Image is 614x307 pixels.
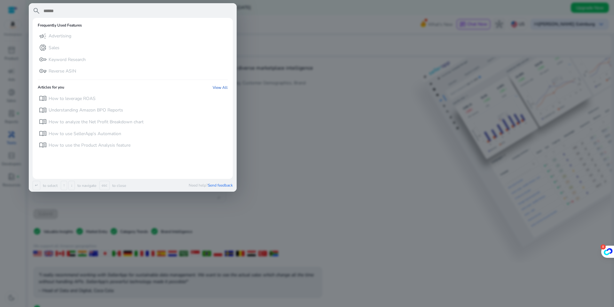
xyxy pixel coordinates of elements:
p: Advertising [49,33,71,39]
a: View All [213,85,228,90]
p: How to leverage ROAS [49,96,96,102]
span: Send feedback [208,183,233,188]
p: to close [111,183,126,188]
span: ↓ [68,181,75,190]
p: Sales [49,45,59,51]
span: campaign [39,32,47,40]
span: ↑ [61,181,67,190]
span: search [33,7,40,15]
span: esc [99,181,110,190]
span: menu_book [39,141,47,149]
span: vpn_key [39,67,47,75]
p: How to use the Product Analysis feature [49,142,130,149]
span: menu_book [39,106,47,114]
span: menu_book [39,95,47,102]
span: key [39,56,47,63]
p: How to analyze the Net Profit Breakdown chart [49,119,144,125]
p: Keyword Research [49,57,86,63]
p: to select [42,183,58,188]
p: to navigate [76,183,96,188]
span: ↵ [33,181,40,190]
span: menu_book [39,130,47,137]
p: Need help? [189,183,233,188]
p: Understanding Amazon BPO Reports [49,107,123,113]
span: menu_book [39,118,47,126]
h6: Frequently Used Features [38,23,82,27]
p: How to use SellerApp’s Automation [49,131,121,137]
h6: Articles for you [38,85,64,90]
span: donut_small [39,44,47,51]
p: Reverse ASIN [49,68,76,74]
